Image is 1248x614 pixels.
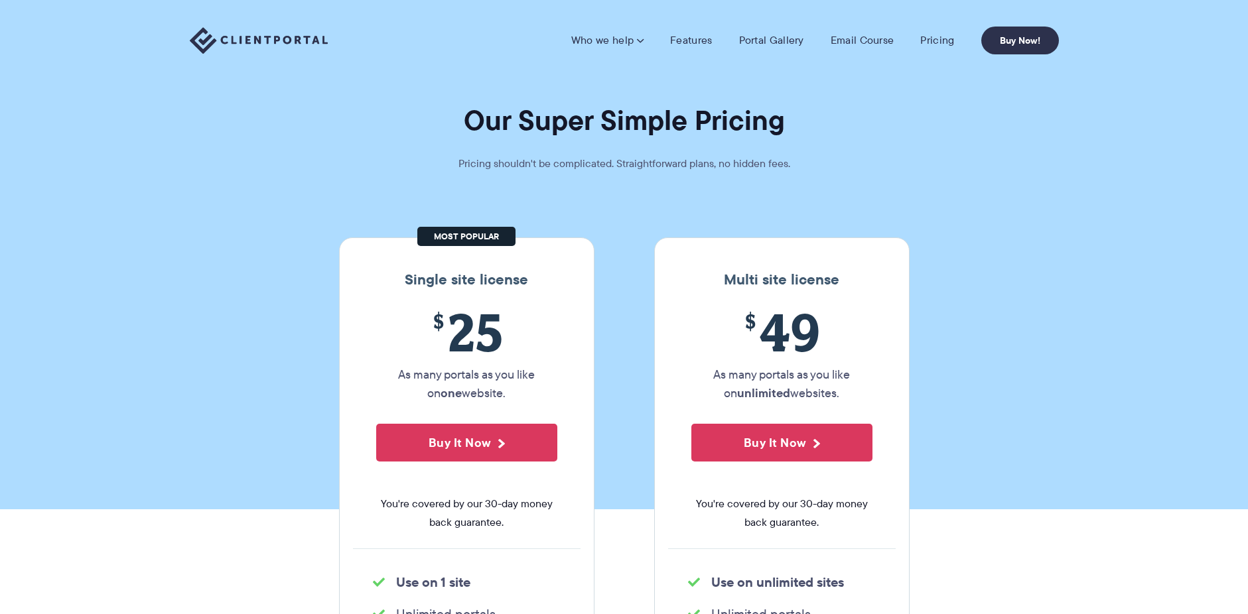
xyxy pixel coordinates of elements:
a: Features [670,34,712,47]
a: Portal Gallery [739,34,804,47]
strong: Use on unlimited sites [711,572,844,592]
p: As many portals as you like on website. [376,365,557,402]
span: You're covered by our 30-day money back guarantee. [691,495,872,532]
p: Pricing shouldn't be complicated. Straightforward plans, no hidden fees. [425,154,823,173]
span: You're covered by our 30-day money back guarantee. [376,495,557,532]
strong: one [441,384,462,402]
button: Buy It Now [376,424,557,461]
strong: unlimited [737,384,790,402]
p: As many portals as you like on websites. [691,365,872,402]
h3: Multi site license [668,271,896,288]
span: 49 [691,302,872,362]
h3: Single site license [353,271,581,288]
a: Buy Now! [981,27,1059,54]
button: Buy It Now [691,424,872,461]
a: Pricing [920,34,954,47]
a: Who we help [571,34,644,47]
a: Email Course [831,34,894,47]
span: 25 [376,302,557,362]
strong: Use on 1 site [396,572,470,592]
